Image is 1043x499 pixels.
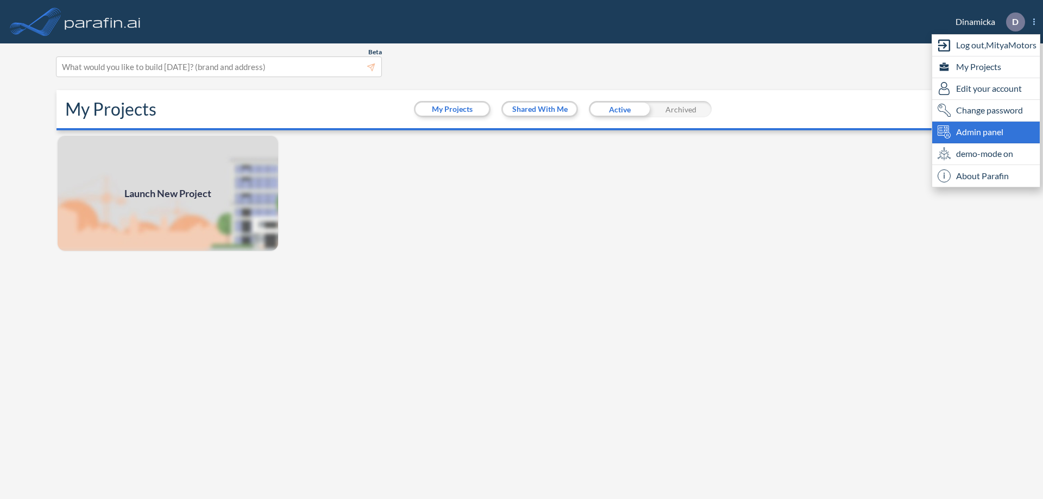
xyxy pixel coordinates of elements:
button: Shared With Me [503,103,576,116]
img: logo [62,11,143,33]
div: About Parafin [932,165,1040,187]
div: Archived [650,101,712,117]
span: About Parafin [956,169,1009,182]
button: My Projects [416,103,489,116]
span: Admin panel [956,125,1003,138]
h2: My Projects [65,99,156,119]
div: Change password [932,100,1040,122]
a: Launch New Project [56,135,279,252]
div: Active [589,101,650,117]
div: Dinamicka [939,12,1035,31]
span: Beta [368,48,382,56]
div: demo-mode on [932,143,1040,165]
span: Change password [956,104,1023,117]
span: demo-mode on [956,147,1013,160]
div: My Projects [932,56,1040,78]
div: Edit user [932,78,1040,100]
span: Log out, MityaMotors [956,39,1036,52]
div: Log out [932,35,1040,56]
span: Launch New Project [124,186,211,201]
p: D [1012,17,1019,27]
img: add [56,135,279,252]
div: Admin panel [932,122,1040,143]
span: i [938,169,951,182]
span: Edit your account [956,82,1022,95]
span: My Projects [956,60,1001,73]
